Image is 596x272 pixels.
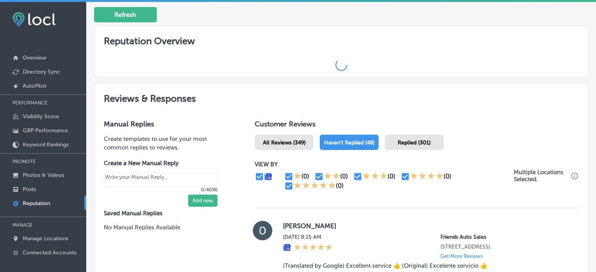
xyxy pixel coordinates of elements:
p: Connected Accounts [23,249,76,256]
button: Add new [188,195,217,207]
label: Create a New Manual Reply [104,160,217,167]
p: Overview [23,54,46,61]
label: Saved Manual Replies [104,210,230,217]
p: Keyword Rankings [23,141,69,148]
div: 1 Star [293,172,301,181]
p: Visibility Score [23,113,59,120]
textarea: Create your Quick Reply [104,173,217,187]
p: Photos & Videos [23,172,64,178]
button: Refresh [94,7,157,22]
h2: Reviews & Responses [94,83,588,110]
p: No Manual Replies Available [104,223,230,232]
div: 4 Stars [410,172,444,181]
p: Create templates to use for your most common replies to reviews. [104,135,230,152]
p: Reputation [23,200,50,207]
div: (0) [301,173,309,180]
div: 2 Stars [324,172,340,181]
span: All Reviews (349) [263,139,306,146]
p: 0/4096 [104,187,217,193]
h1: Customer Reviews [255,120,578,131]
div: (0) [340,173,348,180]
p: Manage Locations [23,235,68,242]
div: 5 Stars [293,181,336,191]
div: 5 Stars [294,243,332,252]
div: 3 Stars [362,172,388,181]
p: AutoPilot [23,83,46,89]
p: GBP Performance [23,127,68,134]
p: Posts [23,186,36,193]
label: [DATE] 8:15 AM [283,234,332,240]
p: Get More Reviews [440,253,483,259]
p: Friends Auto Sales [440,234,566,240]
p: VIEW BY [255,161,514,168]
blockquote: (Translated by Google) Excellent service 👍 (Original) Excelente servicio 👍 [283,262,566,269]
div: (0) [336,182,344,189]
p: 5201 E Colfax Ave [440,243,566,250]
div: (0) [388,173,395,180]
p: Multiple Locations Selected. [514,169,569,183]
span: Haven't Replied (48) [324,139,375,146]
label: [PERSON_NAME] [283,222,566,230]
span: Replied (301) [398,139,431,146]
h3: Manual Replies [104,120,230,128]
div: (0) [444,173,451,180]
img: fda3e92497d09a02dc62c9cd864e3231.png [13,12,56,27]
h2: Reputation Overview [94,26,588,53]
p: Directory Sync [23,68,60,75]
